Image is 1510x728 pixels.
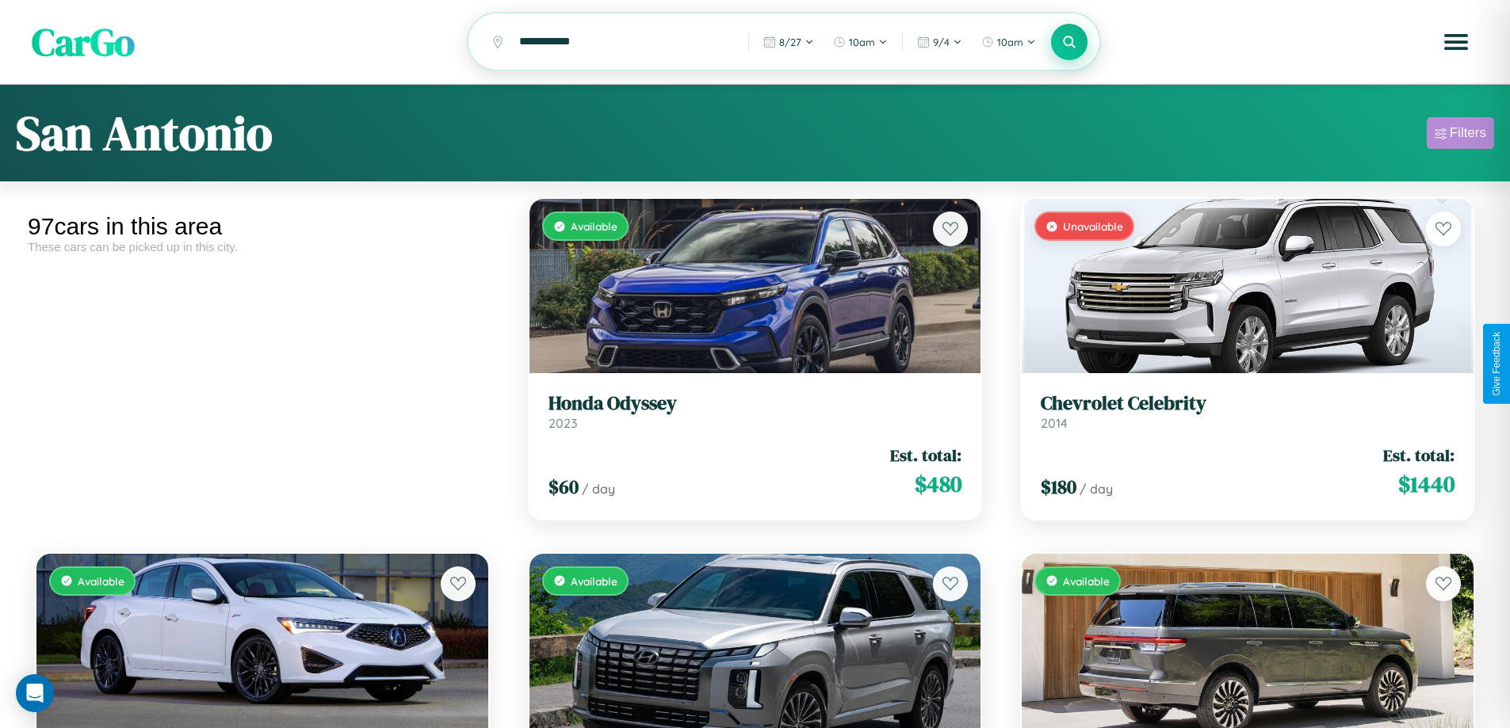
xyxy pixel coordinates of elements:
[1450,125,1486,141] div: Filters
[997,36,1023,48] span: 10am
[549,415,577,431] span: 2023
[825,29,896,55] button: 10am
[16,674,54,712] div: Open Intercom Messenger
[1434,20,1478,64] button: Open menu
[1041,392,1455,431] a: Chevrolet Celebrity2014
[28,213,497,240] div: 97 cars in this area
[1041,392,1455,415] h3: Chevrolet Celebrity
[571,574,617,588] span: Available
[1427,117,1494,149] button: Filters
[32,16,135,68] span: CarGo
[915,468,961,500] span: $ 480
[78,574,124,588] span: Available
[549,474,579,500] span: $ 60
[1041,415,1068,431] span: 2014
[549,392,962,431] a: Honda Odyssey2023
[933,36,950,48] span: 9 / 4
[909,29,970,55] button: 9/4
[1063,574,1110,588] span: Available
[28,240,497,253] div: These cars can be picked up in this city.
[549,392,962,415] h3: Honda Odyssey
[582,481,615,497] span: / day
[1080,481,1113,497] span: / day
[16,101,273,166] h1: San Antonio
[571,219,617,233] span: Available
[779,36,801,48] span: 8 / 27
[890,444,961,467] span: Est. total:
[1491,332,1502,396] div: Give Feedback
[1398,468,1455,500] span: $ 1440
[755,29,822,55] button: 8/27
[849,36,875,48] span: 10am
[1041,474,1076,500] span: $ 180
[1063,219,1123,233] span: Unavailable
[973,29,1044,55] button: 10am
[1383,444,1455,467] span: Est. total:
